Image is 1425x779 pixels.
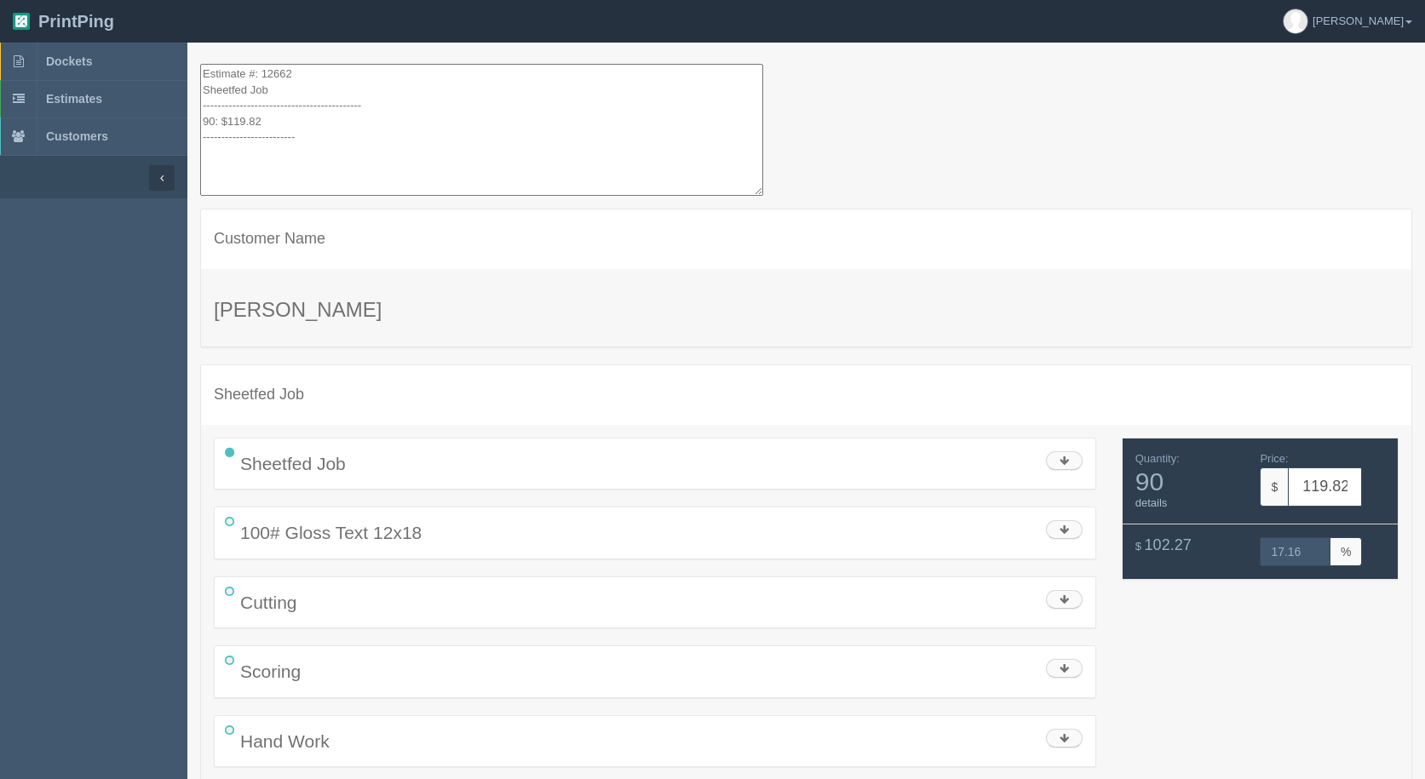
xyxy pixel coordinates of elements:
[1135,452,1180,465] span: Quantity:
[1135,496,1168,509] a: details
[240,523,422,542] span: 100# Gloss Text 12x18
[1135,467,1248,495] span: 90
[240,593,297,612] span: Cutting
[46,92,102,106] span: Estimates
[200,64,763,196] textarea: Estimate #: 12662 Sheetfed Job ------------------------------------------- 90: $119.82 ----------...
[1135,540,1141,553] span: $
[240,454,346,473] span: Sheetfed Job
[1284,9,1307,33] img: avatar_default-7531ab5dedf162e01f1e0bb0964e6a185e93c5c22dfe317fb01d7f8cd2b1632c.jpg
[1145,536,1192,553] span: 102.27
[1260,467,1288,507] span: $
[214,299,1399,321] h3: [PERSON_NAME]
[46,54,92,68] span: Dockets
[214,231,1399,248] h4: Customer Name
[13,13,30,30] img: logo-3e63b451c926e2ac314895c53de4908e5d424f24456219fb08d385ab2e579770.png
[46,129,108,143] span: Customers
[214,387,1399,404] h4: Sheetfed Job
[240,731,330,751] span: Hand Work
[1260,452,1288,465] span: Price:
[1330,537,1362,566] span: %
[240,662,301,681] span: Scoring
